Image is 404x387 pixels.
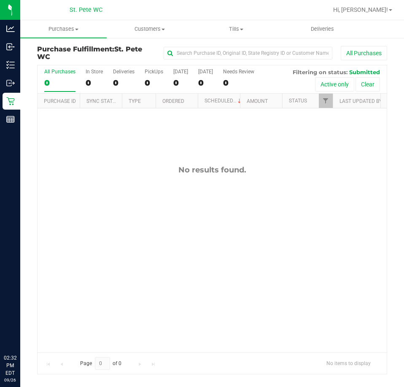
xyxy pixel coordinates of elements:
span: Deliveries [299,25,345,33]
a: Filter [319,94,333,108]
div: 0 [145,78,163,88]
a: Purchase ID [44,98,76,104]
div: 0 [113,78,135,88]
input: Search Purchase ID, Original ID, State Registry ID or Customer Name... [164,47,332,59]
button: All Purchases [341,46,387,60]
span: Page of 0 [73,357,129,370]
a: Status [289,98,307,104]
inline-svg: Retail [6,97,15,105]
inline-svg: Inventory [6,61,15,69]
div: 0 [173,78,188,88]
inline-svg: Analytics [6,24,15,33]
a: Customers [107,20,193,38]
span: St. Pete WC [70,6,102,13]
a: Amount [247,98,268,104]
div: PickUps [145,69,163,75]
button: Active only [315,77,354,91]
p: 02:32 PM EDT [4,354,16,377]
div: 0 [86,78,103,88]
a: Tills [193,20,280,38]
div: Needs Review [223,69,254,75]
a: Purchases [20,20,107,38]
span: Filtering on status: [293,69,347,75]
a: Ordered [162,98,184,104]
span: No items to display [320,357,377,370]
div: [DATE] [198,69,213,75]
a: Deliveries [279,20,366,38]
a: Sync Status [86,98,119,104]
a: Type [129,98,141,104]
div: In Store [86,69,103,75]
a: Last Updated By [339,98,382,104]
p: 09/26 [4,377,16,383]
span: Purchases [20,25,107,33]
div: 0 [44,78,75,88]
inline-svg: Inbound [6,43,15,51]
div: 0 [223,78,254,88]
button: Clear [356,77,380,91]
div: No results found. [38,165,387,175]
span: Customers [107,25,193,33]
span: Hi, [PERSON_NAME]! [333,6,388,13]
div: All Purchases [44,69,75,75]
span: Tills [194,25,279,33]
div: 0 [198,78,213,88]
div: Deliveries [113,69,135,75]
inline-svg: Reports [6,115,15,124]
div: [DATE] [173,69,188,75]
h3: Purchase Fulfillment: [37,46,154,60]
span: St. Pete WC [37,45,142,61]
inline-svg: Outbound [6,79,15,87]
iframe: Resource center [8,320,34,345]
a: Scheduled [205,98,243,104]
span: Submitted [349,69,380,75]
